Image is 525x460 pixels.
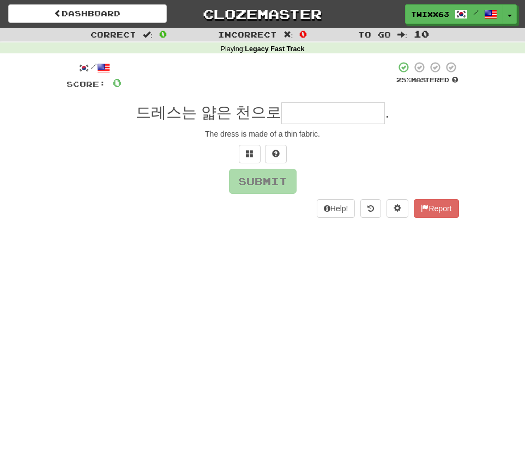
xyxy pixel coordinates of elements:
[396,76,411,83] span: 25 %
[143,30,153,38] span: :
[414,199,458,218] button: Report
[283,30,293,38] span: :
[218,30,277,39] span: Incorrect
[67,79,106,89] span: Score:
[67,128,459,139] div: The dress is made of a thin fabric.
[183,4,342,23] a: Clozemaster
[8,4,167,23] a: Dashboard
[411,9,449,19] span: twixx63
[239,145,261,163] button: Switch sentence to multiple choice alt+p
[317,199,355,218] button: Help!
[385,104,389,121] span: .
[112,76,122,89] span: 0
[360,199,381,218] button: Round history (alt+y)
[358,30,391,39] span: To go
[159,28,167,39] span: 0
[229,169,297,194] button: Submit
[396,76,459,84] div: Mastered
[397,30,407,38] span: :
[67,61,122,75] div: /
[414,28,429,39] span: 10
[136,104,282,121] span: 드레스는 얇은 천으로
[405,4,503,24] a: twixx63 /
[265,145,287,163] button: Single letter hint - you only get 1 per sentence and score half the points! alt+h
[245,45,304,53] strong: Legacy Fast Track
[473,9,479,16] span: /
[299,28,307,39] span: 0
[90,30,136,39] span: Correct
